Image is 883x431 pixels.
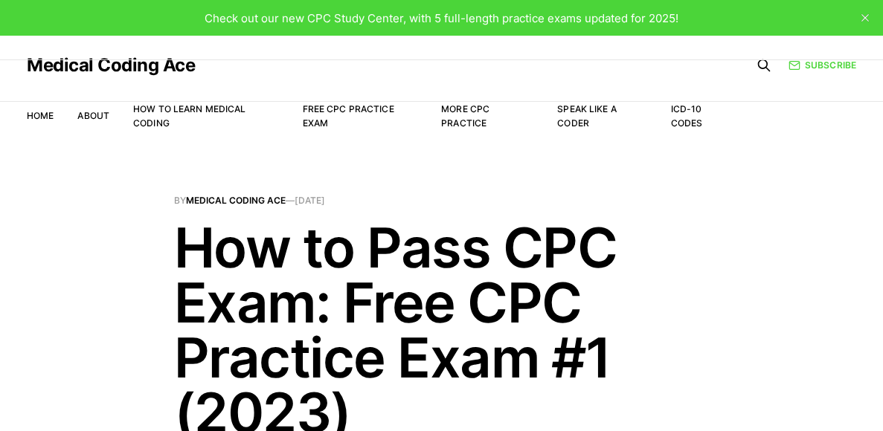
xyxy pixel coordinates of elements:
a: About [77,110,109,121]
a: Subscribe [789,58,856,72]
a: Free CPC Practice Exam [303,103,394,129]
span: By — [174,196,710,205]
a: Medical Coding Ace [186,195,286,206]
a: Speak Like a Coder [557,103,616,129]
span: Check out our new CPC Study Center, with 5 full-length practice exams updated for 2025! [205,11,678,25]
a: ICD-10 Codes [671,103,703,129]
a: More CPC Practice [441,103,489,129]
iframe: portal-trigger [640,358,883,431]
a: How to Learn Medical Coding [133,103,245,129]
button: close [853,6,877,30]
a: Medical Coding Ace [27,56,195,74]
a: Home [27,110,54,121]
time: [DATE] [295,195,325,206]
